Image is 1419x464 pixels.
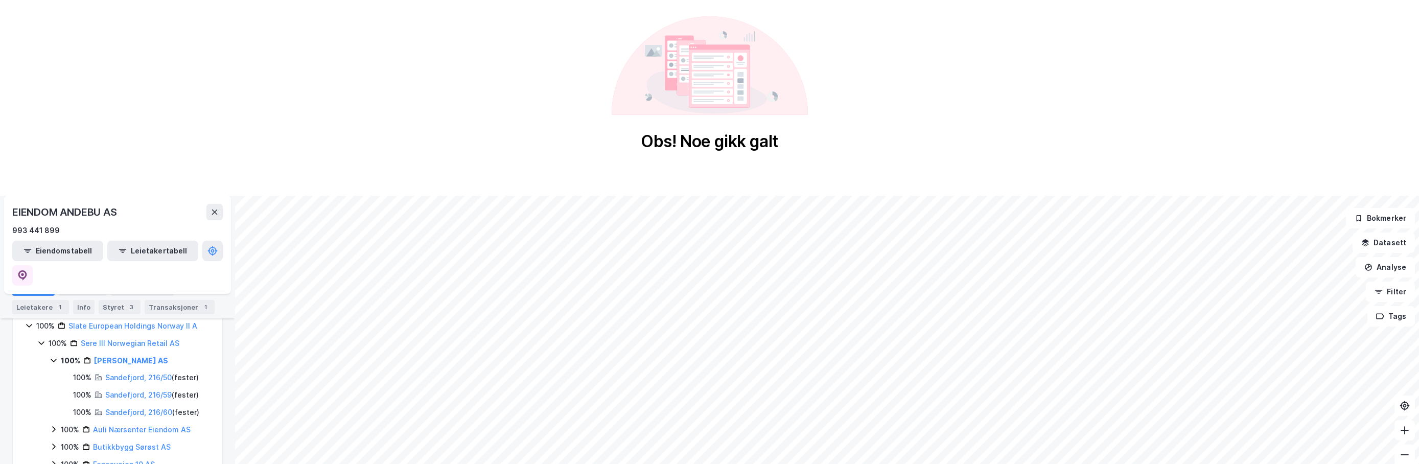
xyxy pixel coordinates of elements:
[105,408,172,416] a: Sandefjord, 216/60
[81,339,179,347] a: Sere III Norwegian Retail AS
[61,355,80,367] div: 100%
[1368,415,1419,464] iframe: Chat Widget
[36,320,55,332] div: 100%
[1356,257,1415,277] button: Analyse
[145,300,215,314] div: Transaksjoner
[105,372,199,384] div: ( fester )
[61,441,79,453] div: 100%
[73,372,91,384] div: 100%
[1366,282,1415,302] button: Filter
[55,302,65,312] div: 1
[12,224,60,237] div: 993 441 899
[105,406,199,419] div: ( fester )
[93,425,191,434] a: Auli Nærsenter Eiendom AS
[93,443,171,451] a: Butikkbygg Sørøst AS
[105,373,172,382] a: Sandefjord, 216/50
[61,424,79,436] div: 100%
[73,406,91,419] div: 100%
[641,131,778,152] div: Obs! Noe gikk galt
[126,302,136,312] div: 3
[73,300,95,314] div: Info
[94,356,168,365] a: [PERSON_NAME] AS
[12,300,69,314] div: Leietakere
[1346,208,1415,228] button: Bokmerker
[73,389,91,401] div: 100%
[1353,233,1415,253] button: Datasett
[12,241,103,261] button: Eiendomstabell
[200,302,211,312] div: 1
[49,337,67,350] div: 100%
[105,389,199,401] div: ( fester )
[1367,306,1415,327] button: Tags
[12,204,119,220] div: EIENDOM ANDEBU AS
[107,241,198,261] button: Leietakertabell
[99,300,141,314] div: Styret
[68,321,197,330] a: Slate European Holdings Norway II A
[105,390,172,399] a: Sandefjord, 216/59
